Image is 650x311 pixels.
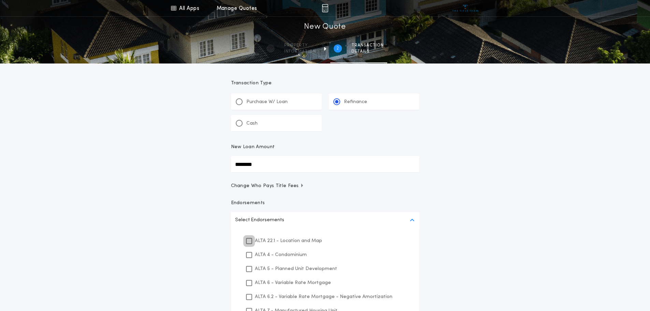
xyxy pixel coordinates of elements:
span: Property [284,43,316,48]
h1: New Quote [304,22,346,32]
p: New Loan Amount [231,144,275,151]
p: Cash [246,120,258,127]
button: Change Who Pays Title Fees [231,183,419,189]
p: ALTA 6.2 - Variable Rate Mortgage - Negative Amortization [255,293,392,300]
p: Endorsements [231,200,419,207]
img: vs-icon [452,5,478,12]
p: ALTA 4 - Condominium [255,251,307,258]
span: details [351,49,384,54]
h2: 2 [336,46,339,51]
span: Transaction [351,43,384,48]
p: Refinance [344,99,367,105]
button: Select Endorsements [231,212,419,228]
span: Change Who Pays Title Fees [231,183,304,189]
p: ALTA 6 - Variable Rate Mortgage [255,279,331,286]
span: information [284,49,316,54]
p: ALTA 22.1 - Location and Map [255,237,322,244]
img: img [322,4,328,12]
p: Select Endorsements [235,216,284,224]
p: Transaction Type [231,80,419,87]
p: ALTA 5 - Planned Unit Development [255,265,337,272]
input: New Loan Amount [231,156,419,172]
p: Purchase W/ Loan [246,99,288,105]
